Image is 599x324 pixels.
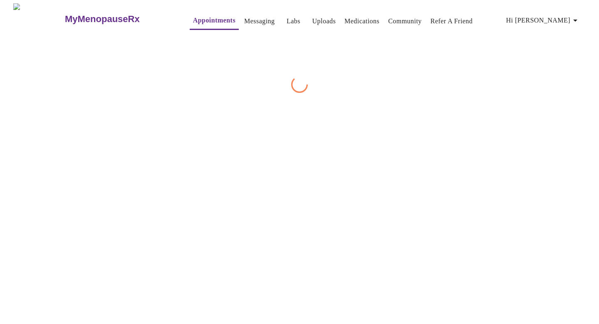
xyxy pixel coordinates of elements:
[341,13,383,30] button: Medications
[280,13,307,30] button: Labs
[193,15,235,26] a: Appointments
[64,5,173,34] a: MyMenopauseRx
[244,15,275,27] a: Messaging
[65,14,140,25] h3: MyMenopauseRx
[503,12,584,29] button: Hi [PERSON_NAME]
[287,15,300,27] a: Labs
[388,15,422,27] a: Community
[312,15,336,27] a: Uploads
[190,12,239,30] button: Appointments
[344,15,379,27] a: Medications
[13,3,64,35] img: MyMenopauseRx Logo
[385,13,425,30] button: Community
[431,15,473,27] a: Refer a Friend
[241,13,278,30] button: Messaging
[427,13,476,30] button: Refer a Friend
[309,13,339,30] button: Uploads
[506,15,580,26] span: Hi [PERSON_NAME]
